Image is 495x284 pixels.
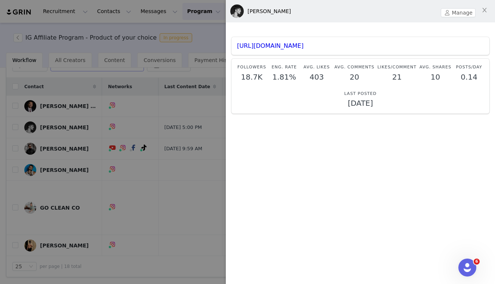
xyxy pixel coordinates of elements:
p: Followers [237,64,267,71]
p: Avg. Comments [334,64,374,71]
iframe: Intercom live chat [458,259,476,277]
p: 20 [334,72,374,82]
div: [PERSON_NAME] [248,7,291,15]
p: 21 [378,72,416,82]
p: Avg. Likes [302,64,332,71]
p: 18.7K [237,72,267,82]
p: Posts/Day [454,64,484,71]
p: Likes/Comment [378,64,416,71]
button: Manage [441,8,476,17]
img: Taylor Miller [230,4,244,18]
a: [URL][DOMAIN_NAME] [237,42,304,49]
p: Avg. Shares [419,64,451,71]
i: icon: close [482,7,488,13]
p: Last Posted [237,91,484,97]
p: 1.81% [270,72,299,82]
p: [DATE] [237,99,484,108]
p: Eng. Rate [270,64,299,71]
span: 6 [474,259,480,265]
p: 10 [419,72,451,82]
p: 0.14 [454,72,484,82]
p: 403 [302,72,332,82]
